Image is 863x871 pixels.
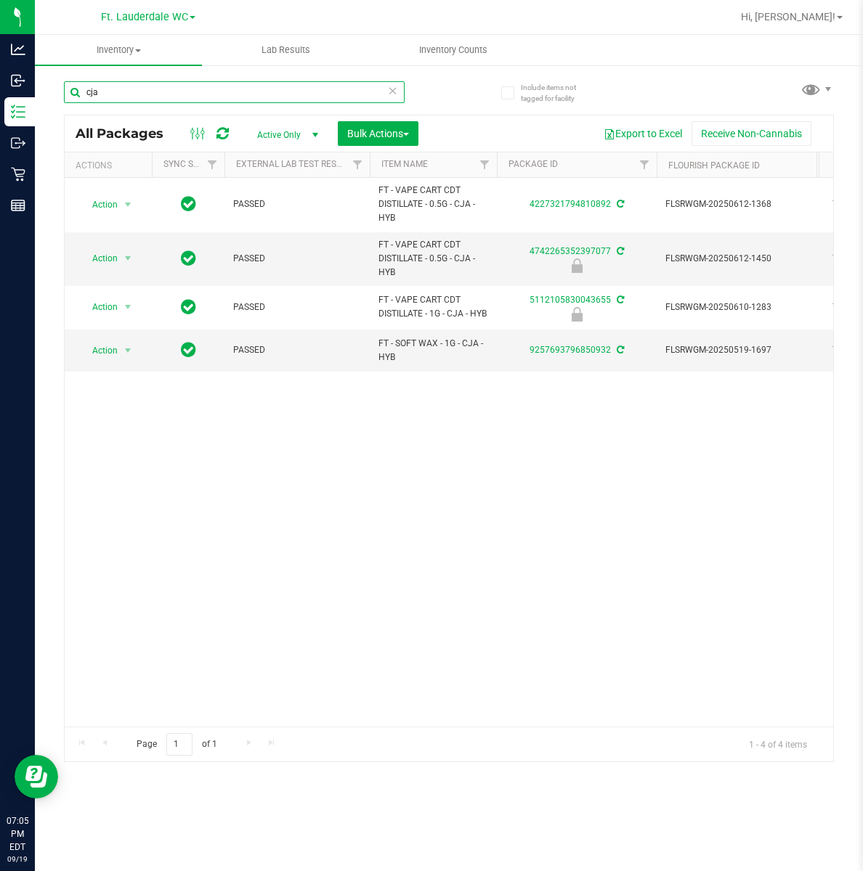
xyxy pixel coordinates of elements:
div: Newly Received [495,307,659,322]
span: Inventory Counts [400,44,507,57]
div: Newly Received [495,258,659,273]
a: Package ID [509,159,558,169]
a: 4227321794810892 [530,199,611,209]
input: 1 [166,733,193,756]
span: Lab Results [242,44,330,57]
span: PASSED [233,343,361,357]
a: Filter [346,152,370,177]
span: Include items not tagged for facility [521,82,593,104]
inline-svg: Retail [11,167,25,181]
button: Receive Non-Cannabis [692,121,811,146]
span: Sync from Compliance System [615,199,624,209]
span: FLSRWGM-20250519-1697 [665,343,808,357]
span: FLSRWGM-20250612-1368 [665,197,808,211]
span: FLSRWGM-20250610-1283 [665,300,808,314]
span: FT - VAPE CART CDT DISTILLATE - 1G - CJA - HYB [378,293,488,321]
span: select [119,297,137,317]
iframe: Resource center [15,755,58,798]
span: Sync from Compliance System [615,295,624,305]
a: Inventory Counts [370,35,537,65]
inline-svg: Analytics [11,42,25,57]
div: Actions [76,160,146,171]
span: Sync from Compliance System [615,345,624,355]
a: Flourish Package ID [668,160,760,171]
span: In Sync [181,194,196,214]
span: Inventory [35,44,202,57]
a: 9257693796850932 [530,345,611,355]
a: 4742265352397077 [530,246,611,256]
a: Lab Results [202,35,369,65]
inline-svg: Inbound [11,73,25,88]
a: Filter [200,152,224,177]
span: Page of 1 [124,733,229,756]
span: All Packages [76,126,178,142]
span: Action [79,340,118,361]
inline-svg: Inventory [11,105,25,119]
span: In Sync [181,248,196,269]
a: Filter [633,152,657,177]
a: Item Name [381,159,428,169]
span: Action [79,195,118,215]
button: Export to Excel [594,121,692,146]
span: select [119,340,137,361]
span: FT - VAPE CART CDT DISTILLATE - 0.5G - CJA - HYB [378,238,488,280]
a: Sync Status [163,159,219,169]
span: Bulk Actions [347,128,409,139]
span: Action [79,248,118,269]
span: select [119,248,137,269]
span: Hi, [PERSON_NAME]! [741,11,835,23]
a: Inventory [35,35,202,65]
p: 07:05 PM EDT [7,814,28,854]
span: Ft. Lauderdale WC [101,11,188,23]
span: Action [79,297,118,317]
a: Filter [473,152,497,177]
a: 5112105830043655 [530,295,611,305]
span: Sync from Compliance System [615,246,624,256]
span: In Sync [181,297,196,317]
a: External Lab Test Result [236,159,350,169]
span: PASSED [233,197,361,211]
span: PASSED [233,252,361,266]
button: Bulk Actions [338,121,418,146]
inline-svg: Outbound [11,136,25,150]
span: FLSRWGM-20250612-1450 [665,252,808,266]
span: FT - VAPE CART CDT DISTILLATE - 0.5G - CJA - HYB [378,184,488,226]
span: PASSED [233,300,361,314]
input: Search Package ID, Item Name, SKU, Lot or Part Number... [64,81,405,103]
span: select [119,195,137,215]
span: Clear [388,81,398,100]
span: In Sync [181,340,196,360]
inline-svg: Reports [11,198,25,213]
span: 1 - 4 of 4 items [737,733,819,755]
p: 09/19 [7,854,28,864]
span: FT - SOFT WAX - 1G - CJA - HYB [378,337,488,364]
